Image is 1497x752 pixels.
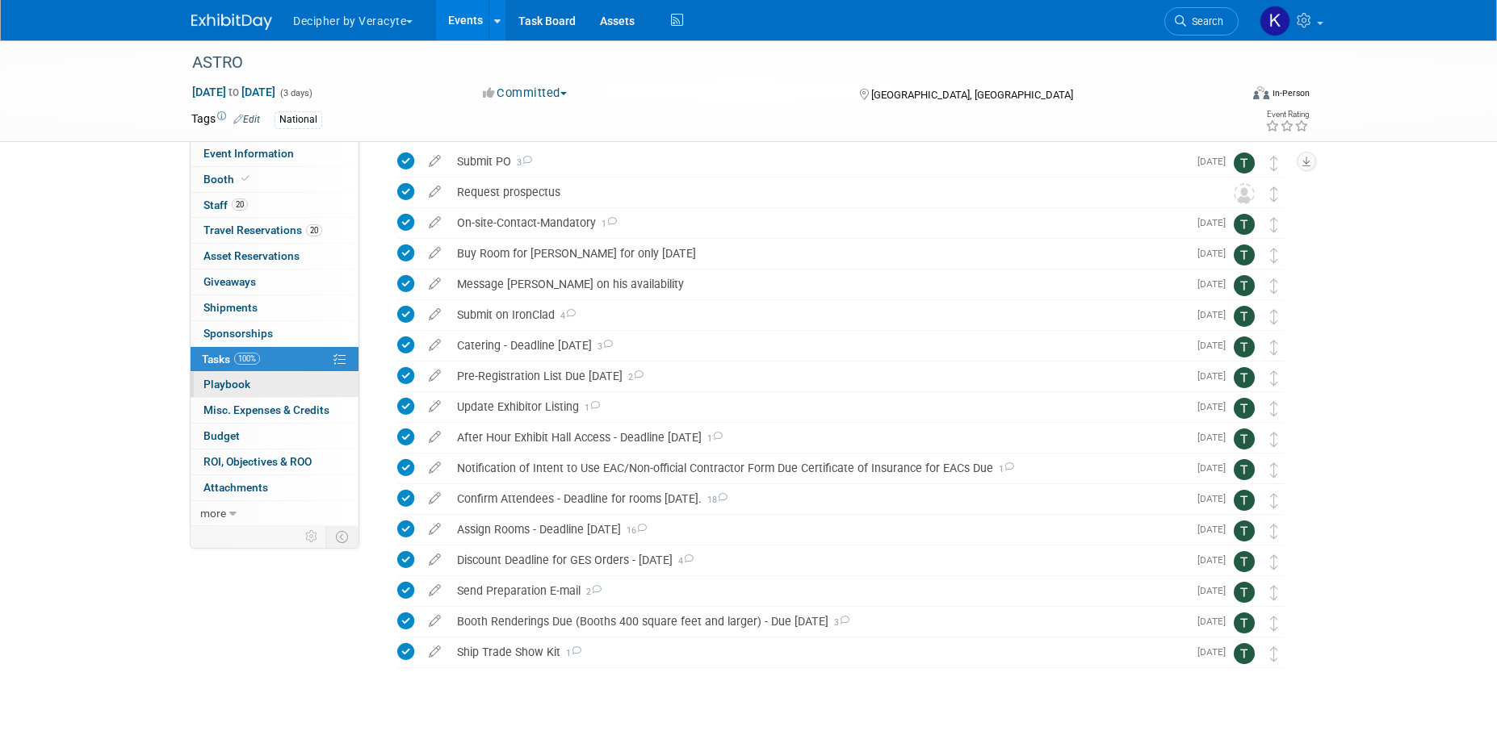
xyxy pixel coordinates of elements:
span: Staff [203,198,248,211]
span: 3 [511,157,532,168]
span: [DATE] [1197,340,1234,351]
span: (3 days) [279,88,312,98]
span: Attachments [203,481,268,494]
span: 1 [560,648,581,658]
span: [DATE] [1197,493,1234,504]
span: 4 [673,556,694,566]
img: Tony Alvarado [1234,367,1255,388]
i: Move task [1270,278,1278,294]
span: 1 [579,403,600,413]
span: Misc. Expenses & Credits [203,403,329,416]
span: Sponsorships [203,327,273,340]
span: 4 [555,311,576,321]
span: Asset Reservations [203,249,300,262]
span: [DATE] [1197,646,1234,658]
i: Move task [1270,186,1278,202]
span: [GEOGRAPHIC_DATA], [GEOGRAPHIC_DATA] [871,89,1073,101]
img: Tony Alvarado [1234,428,1255,449]
div: Ship Trade Show Kit [449,638,1188,666]
i: Move task [1270,554,1278,570]
a: edit [421,277,449,291]
img: Tony Alvarado [1234,643,1255,664]
i: Move task [1270,493,1278,508]
i: Move task [1270,156,1278,171]
a: edit [421,491,449,506]
i: Move task [1270,616,1278,631]
a: edit [421,645,449,659]
span: 20 [232,198,248,211]
a: edit [421,430,449,445]
i: Move task [1270,432,1278,447]
a: Staff20 [191,193,359,218]
img: Tony Alvarado [1234,490,1255,511]
div: Event Format [1143,84,1310,108]
a: Budget [191,424,359,449]
img: Tony Alvarado [1234,459,1255,480]
a: ROI, Objectives & ROO [191,449,359,474]
span: Tasks [202,353,260,366]
button: Committed [477,85,573,102]
img: Tony Alvarado [1234,398,1255,419]
span: ROI, Objectives & ROO [203,455,312,468]
span: Booth [203,173,253,186]
td: Tags [191,111,260,129]
i: Move task [1270,462,1278,478]
a: edit [421,338,449,353]
span: more [200,507,226,520]
span: 2 [581,587,602,597]
span: 1 [596,219,617,229]
span: 100% [234,353,260,365]
img: Tony Alvarado [1234,214,1255,235]
a: Attachments [191,475,359,500]
span: [DATE] [1197,248,1234,259]
span: Giveaways [203,275,256,288]
div: Submit on IronClad [449,301,1188,328]
span: [DATE] [1197,462,1234,474]
a: edit [421,522,449,537]
div: ASTRO [187,48,1214,77]
a: Giveaways [191,269,359,295]
a: edit [421,553,449,567]
img: Format-Inperson.png [1253,86,1269,99]
a: Shipments [191,295,359,320]
div: Send Preparation E-mail [449,577,1188,604]
span: [DATE] [1197,432,1234,443]
i: Move task [1270,524,1278,539]
i: Move task [1270,585,1278,600]
a: edit [421,369,449,383]
img: ExhibitDay [191,14,272,30]
a: edit [421,246,449,261]
a: Tasks100% [191,347,359,372]
span: [DATE] [1197,585,1234,596]
i: Move task [1270,217,1278,232]
i: Move task [1270,646,1278,662]
span: Travel Reservations [203,224,322,236]
a: edit [421,461,449,475]
span: [DATE] [1197,616,1234,627]
div: Pre-Registration List Due [DATE] [449,362,1188,390]
div: In-Person [1272,87,1310,99]
a: Asset Reservations [191,244,359,269]
span: 18 [702,495,728,505]
span: 3 [592,341,613,352]
a: edit [421,215,449,230]
div: Booth Renderings Due (Booths 400 square feet and larger) - Due [DATE] [449,608,1188,635]
a: edit [421,307,449,322]
div: Buy Room for [PERSON_NAME] for only [DATE] [449,240,1188,267]
span: [DATE] [1197,309,1234,320]
span: [DATE] [1197,370,1234,382]
span: 3 [828,617,849,628]
div: After Hour Exhibit Hall Access - Deadline [DATE] [449,424,1188,451]
a: more [191,501,359,526]
div: Request prospectus [449,178,1201,206]
a: edit [421,614,449,629]
div: On-site-Contact-Mandatory [449,209,1188,236]
span: [DATE] [1197,524,1234,535]
span: 1 [993,464,1014,474]
div: Notification of Intent to Use EAC/Non-official Contractor Form Due Certificate of Insurance for E... [449,454,1188,482]
span: [DATE] [DATE] [191,85,276,99]
span: Budget [203,429,240,442]
span: [DATE] [1197,156,1234,167]
i: Booth reservation complete [241,174,249,183]
img: Keirsten Davis [1260,6,1290,36]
